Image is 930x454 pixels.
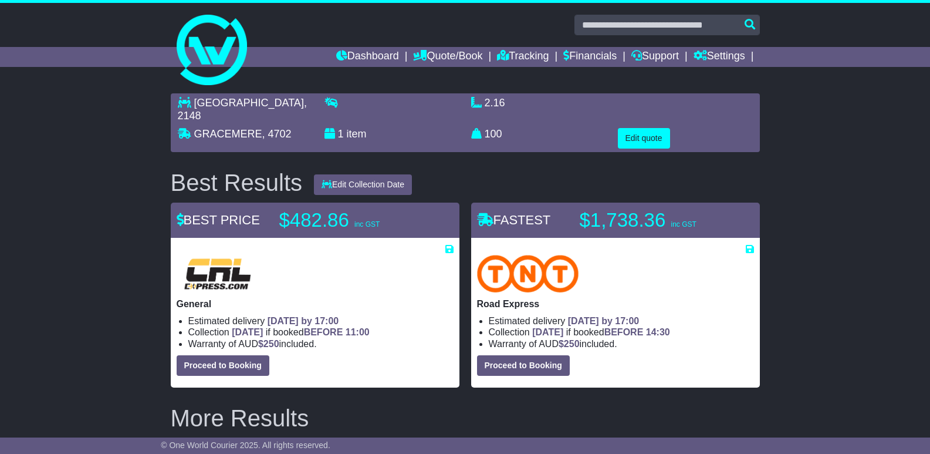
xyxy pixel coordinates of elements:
span: BEFORE [604,327,644,337]
span: BEFORE [304,327,343,337]
span: $ [559,339,580,349]
a: Dashboard [336,47,399,67]
span: if booked [232,327,369,337]
p: $1,738.36 [580,208,726,232]
span: 11:00 [346,327,370,337]
button: Proceed to Booking [177,355,269,376]
button: Proceed to Booking [477,355,570,376]
span: BEST PRICE [177,213,260,227]
span: 1 [338,128,344,140]
span: [DATE] by 17:00 [268,316,339,326]
span: [DATE] [532,327,563,337]
img: CRL: General [177,255,259,292]
a: Support [631,47,679,67]
p: $482.86 [279,208,426,232]
span: GRACEMERE [194,128,262,140]
span: © One World Courier 2025. All rights reserved. [161,440,330,450]
li: Warranty of AUD included. [489,338,754,349]
button: Edit Collection Date [314,174,412,195]
span: inc GST [671,220,696,228]
span: $ [258,339,279,349]
div: Best Results [165,170,309,196]
span: 250 [263,339,279,349]
span: 14:30 [646,327,670,337]
span: inc GST [354,220,380,228]
span: [GEOGRAPHIC_DATA] [194,97,304,109]
li: Warranty of AUD included. [188,338,454,349]
span: 2.16 [485,97,505,109]
span: [DATE] by 17:00 [568,316,640,326]
span: if booked [532,327,669,337]
p: Road Express [477,298,754,310]
h2: More Results [171,405,760,431]
li: Estimated delivery [188,315,454,327]
img: TNT Domestic: Road Express [477,255,579,292]
p: General [177,298,454,310]
span: 250 [564,339,580,349]
span: 100 [485,128,502,140]
button: Edit quote [618,128,670,149]
span: FASTEST [477,213,551,227]
span: , 4702 [262,128,292,140]
li: Estimated delivery [489,315,754,327]
a: Financials [563,47,617,67]
a: Tracking [497,47,549,67]
span: , 2148 [178,97,307,122]
span: [DATE] [232,327,263,337]
span: item [347,128,367,140]
a: Quote/Book [413,47,482,67]
a: Settings [694,47,745,67]
li: Collection [188,327,454,338]
li: Collection [489,327,754,338]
